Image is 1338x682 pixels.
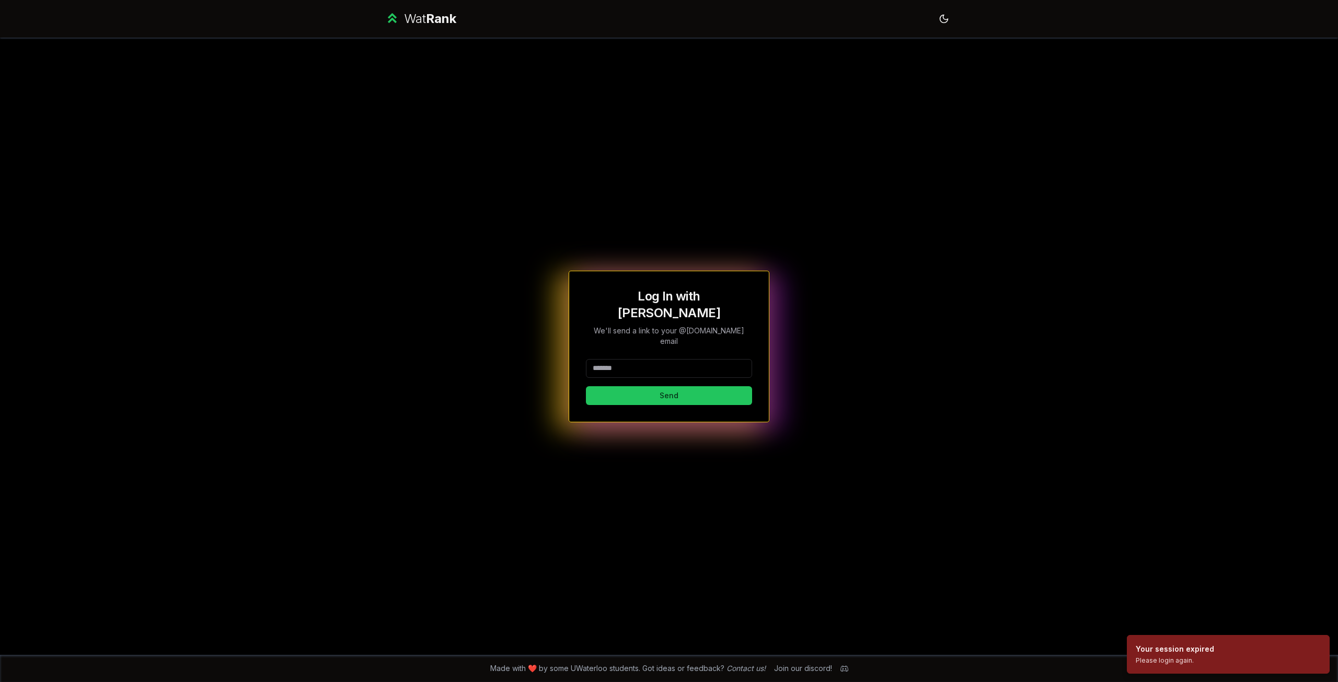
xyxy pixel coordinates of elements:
a: WatRank [385,10,456,27]
span: Rank [426,11,456,26]
div: Wat [404,10,456,27]
div: Please login again. [1136,656,1214,665]
div: Join our discord! [774,663,832,674]
h1: Log In with [PERSON_NAME] [586,288,752,321]
a: Contact us! [726,664,766,673]
p: We'll send a link to your @[DOMAIN_NAME] email [586,326,752,346]
button: Send [586,386,752,405]
span: Made with ❤️ by some UWaterloo students. Got ideas or feedback? [490,663,766,674]
div: Your session expired [1136,644,1214,654]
